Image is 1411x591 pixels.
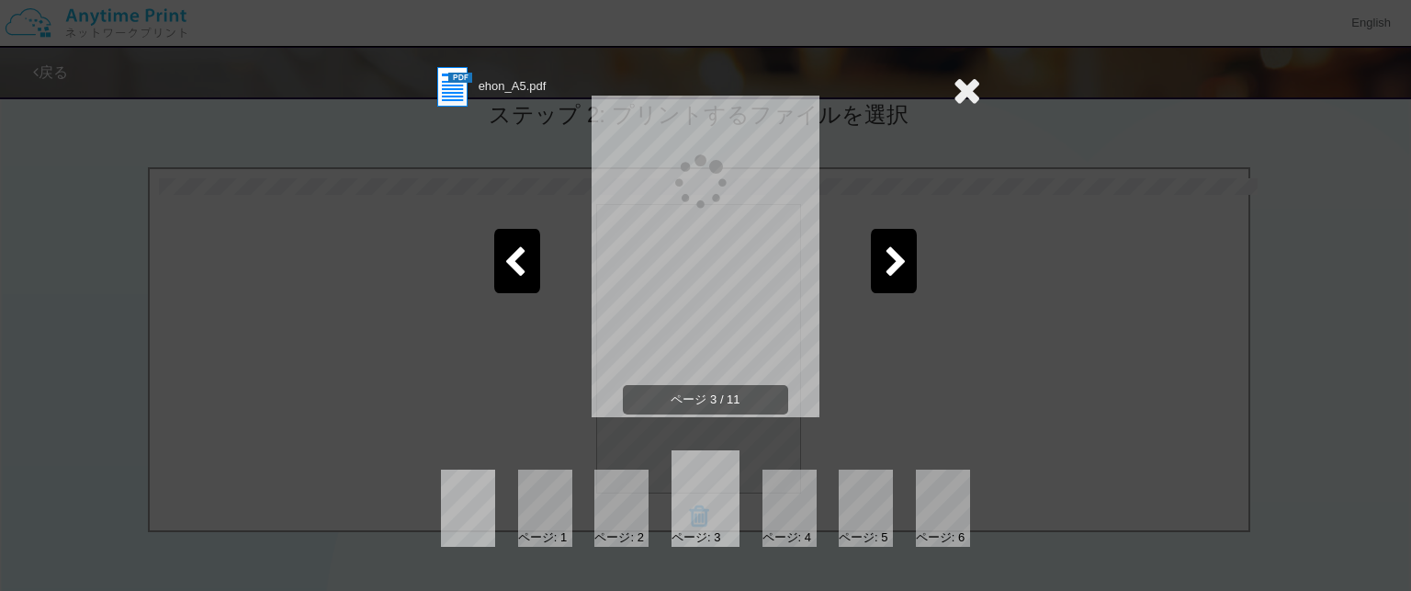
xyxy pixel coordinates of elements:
[672,529,720,547] div: ページ: 3
[479,79,547,93] span: ehon_A5.pdf
[594,529,643,547] div: ページ: 2
[916,529,965,547] div: ページ: 6
[762,529,811,547] div: ページ: 4
[623,385,788,415] span: ページ 3 / 11
[839,529,887,547] div: ページ: 5
[518,529,567,547] div: ページ: 1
